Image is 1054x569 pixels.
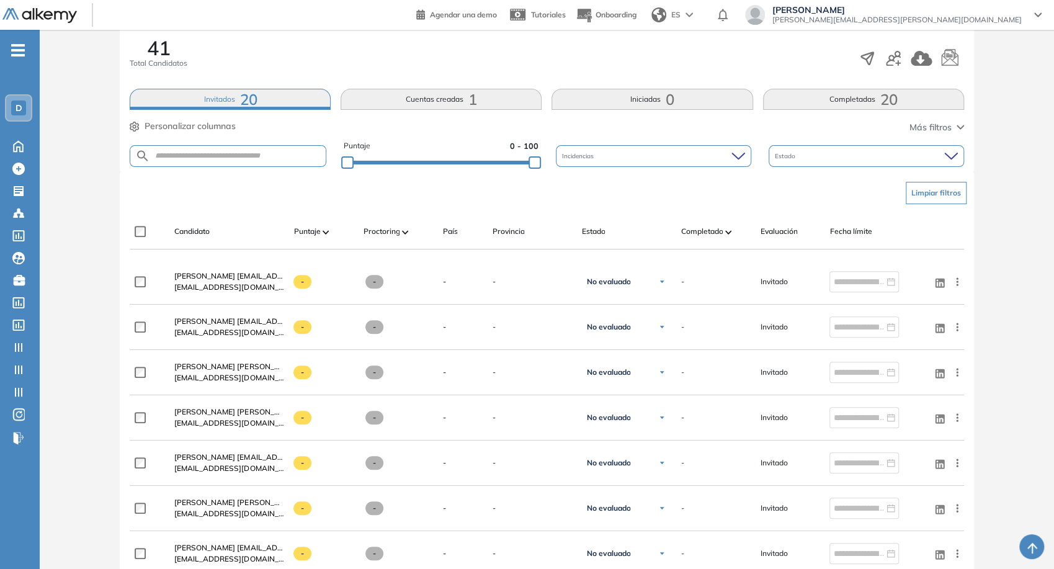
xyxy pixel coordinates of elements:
span: - [442,457,445,468]
img: [missing "en.ARROW_ALT" translation] [725,230,731,234]
span: Incidencias [562,151,596,161]
span: [PERSON_NAME] [772,5,1022,15]
span: Fecha límite [829,226,872,237]
button: Cuentas creadas1 [341,89,542,110]
span: ES [671,9,681,20]
span: Invitado [760,276,787,287]
button: Personalizar columnas [130,120,236,133]
span: [EMAIL_ADDRESS][DOMAIN_NAME] [174,508,284,519]
span: D [16,103,22,113]
span: - [492,457,571,468]
span: - [442,276,445,287]
span: - [442,548,445,559]
span: No evaluado [586,322,630,332]
a: [PERSON_NAME] [PERSON_NAME][EMAIL_ADDRESS][DOMAIN_NAME] [174,406,284,418]
span: - [492,276,571,287]
span: Personalizar columnas [145,120,236,133]
a: [PERSON_NAME] [EMAIL_ADDRESS][DOMAIN_NAME] [174,271,284,282]
span: Proctoring [363,226,400,237]
span: Puntaje [293,226,320,237]
span: [PERSON_NAME] [PERSON_NAME][EMAIL_ADDRESS][DOMAIN_NAME] [174,407,426,416]
span: - [293,365,311,379]
span: - [442,321,445,333]
span: [EMAIL_ADDRESS][DOMAIN_NAME] [174,418,284,429]
span: Invitado [760,321,787,333]
img: [missing "en.ARROW_ALT" translation] [402,230,408,234]
span: Más filtros [909,121,952,134]
span: - [365,320,383,334]
span: [PERSON_NAME] [EMAIL_ADDRESS][DOMAIN_NAME] [174,271,365,280]
a: [PERSON_NAME] [PERSON_NAME][EMAIL_ADDRESS][DOMAIN_NAME] [174,497,284,508]
a: [PERSON_NAME] [EMAIL_ADDRESS][DOMAIN_NAME] [174,542,284,553]
span: [EMAIL_ADDRESS][DOMAIN_NAME] [174,282,284,293]
span: Total Candidatos [130,58,187,69]
span: - [492,321,571,333]
span: Provincia [492,226,524,237]
span: - [492,548,571,559]
span: No evaluado [586,367,630,377]
img: [missing "en.ARROW_ALT" translation] [323,230,329,234]
a: [PERSON_NAME] [PERSON_NAME][EMAIL_ADDRESS][DOMAIN_NAME] [174,361,284,372]
span: No evaluado [586,413,630,423]
button: Limpiar filtros [906,182,967,204]
div: Estado [769,145,964,167]
a: [PERSON_NAME] [EMAIL_ADDRESS][DOMAIN_NAME] [174,452,284,463]
button: Iniciadas0 [552,89,753,110]
a: [PERSON_NAME] [EMAIL_ADDRESS][DOMAIN_NAME] [174,316,284,327]
span: - [293,547,311,560]
i: - [11,49,25,52]
span: 0 - 100 [510,140,538,152]
span: - [365,547,383,560]
button: Onboarding [576,2,636,29]
span: No evaluado [586,458,630,468]
span: - [442,503,445,514]
img: Ícono de flecha [658,323,666,331]
button: Más filtros [909,121,964,134]
span: Invitado [760,548,787,559]
span: Onboarding [596,10,636,19]
span: - [492,367,571,378]
span: Completado [681,226,723,237]
span: No evaluado [586,503,630,513]
span: [EMAIL_ADDRESS][DOMAIN_NAME] [174,327,284,338]
img: Ícono de flecha [658,550,666,557]
span: Invitado [760,457,787,468]
span: - [681,367,684,378]
img: SEARCH_ALT [135,148,150,164]
button: Completadas20 [763,89,964,110]
span: Invitado [760,503,787,514]
img: Ícono de flecha [658,414,666,421]
span: País [442,226,457,237]
span: - [365,365,383,379]
iframe: Chat Widget [992,509,1054,569]
span: - [293,501,311,515]
img: Logo [2,8,77,24]
span: - [293,456,311,470]
span: - [365,411,383,424]
span: [EMAIL_ADDRESS][DOMAIN_NAME] [174,553,284,565]
span: - [681,457,684,468]
span: - [492,412,571,423]
span: - [293,411,311,424]
span: - [365,456,383,470]
div: Widget de chat [992,509,1054,569]
span: [PERSON_NAME] [PERSON_NAME][EMAIL_ADDRESS][DOMAIN_NAME] [174,362,426,371]
span: Puntaje [344,140,370,152]
span: - [681,276,684,287]
span: 41 [147,38,171,58]
img: Ícono de flecha [658,459,666,467]
span: Estado [581,226,605,237]
button: Invitados20 [130,89,331,110]
span: - [365,501,383,515]
span: Estado [775,151,798,161]
span: Agendar una demo [430,10,497,19]
span: - [681,321,684,333]
span: - [681,412,684,423]
span: No evaluado [586,549,630,558]
img: Ícono de flecha [658,369,666,376]
span: [PERSON_NAME][EMAIL_ADDRESS][PERSON_NAME][DOMAIN_NAME] [772,15,1022,25]
img: arrow [686,12,693,17]
span: Candidato [174,226,210,237]
div: Incidencias [556,145,751,167]
img: Ícono de flecha [658,278,666,285]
